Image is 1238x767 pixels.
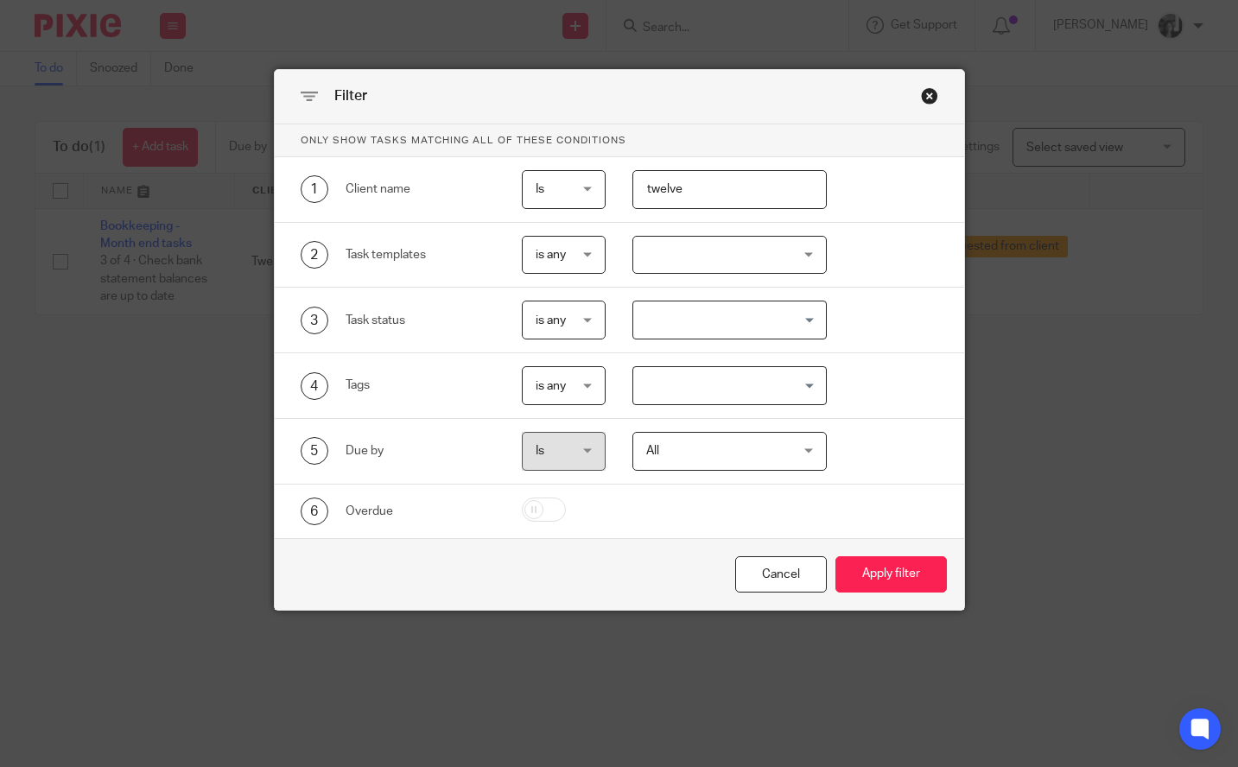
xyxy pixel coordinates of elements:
div: 3 [301,307,328,334]
div: 4 [301,372,328,400]
div: Task templates [346,246,495,263]
div: Tags [346,377,495,394]
span: Filter [334,89,367,103]
span: is any [536,380,566,392]
div: 6 [301,498,328,525]
div: Due by [346,442,495,460]
span: All [646,445,659,457]
div: 1 [301,175,328,203]
input: Search for option [635,371,816,401]
span: is any [536,314,566,326]
div: Search for option [632,301,827,339]
div: 2 [301,241,328,269]
div: Search for option [632,366,827,405]
div: Overdue [346,503,495,520]
div: Close this dialog window [921,87,938,105]
div: Close this dialog window [735,556,827,593]
span: Is [536,183,544,195]
div: 5 [301,437,328,465]
span: is any [536,249,566,261]
div: Client name [346,181,495,198]
span: Is [536,445,544,457]
button: Apply filter [835,556,947,593]
p: Only show tasks matching all of these conditions [275,124,964,157]
div: Task status [346,312,495,329]
input: Search for option [635,305,816,335]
